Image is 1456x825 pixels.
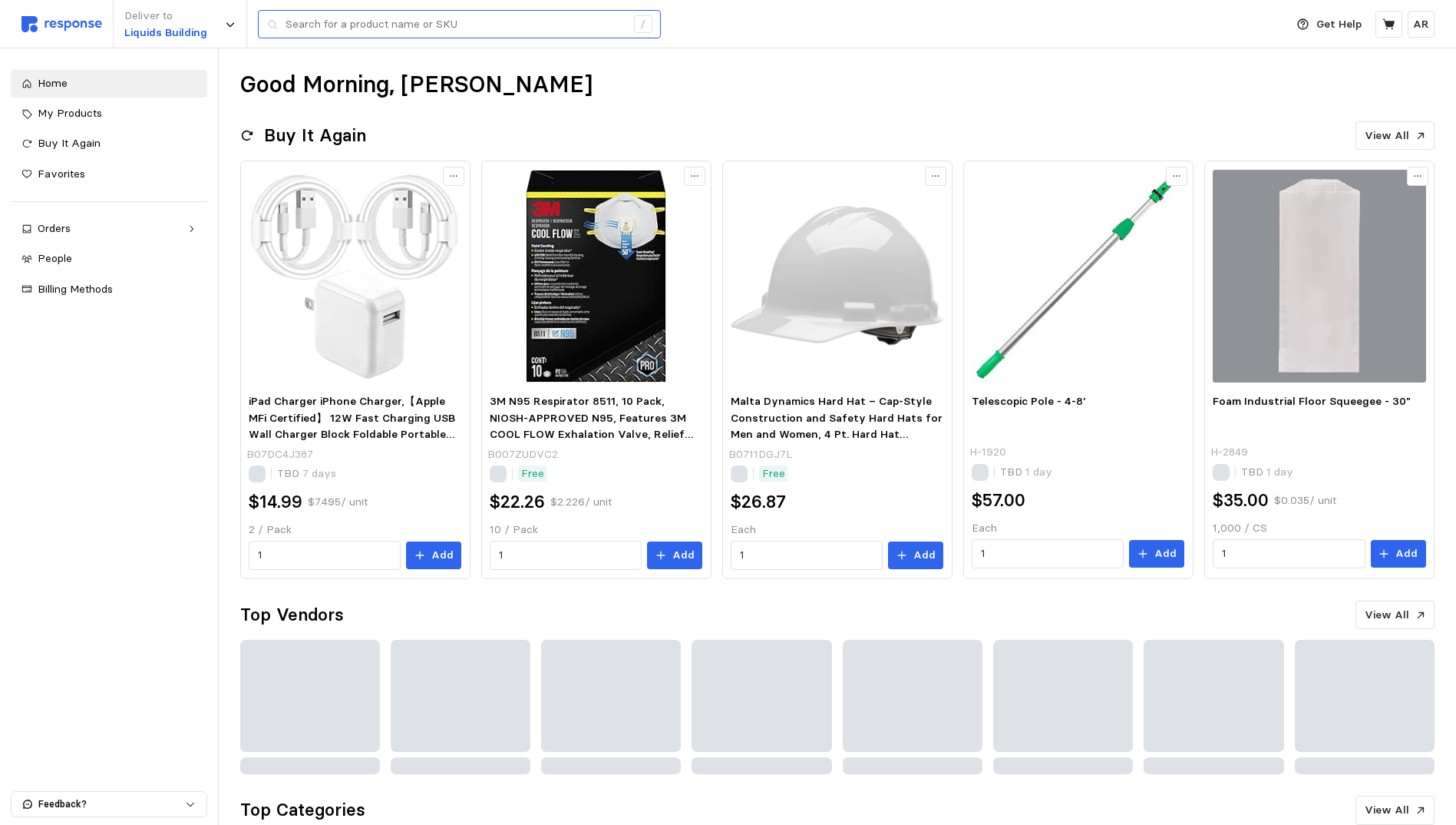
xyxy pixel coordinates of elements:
span: Home [38,76,68,90]
a: Buy It Again [11,130,207,157]
img: H-1920 [972,170,1184,383]
p: Each [972,520,1184,537]
a: Home [11,70,207,98]
span: iPad Charger iPhone Charger,【Apple MFi Certified】 12W Fast Charging USB Wall Charger Block Foldab... [249,394,457,491]
h2: $35.00 [1213,489,1269,512]
p: TBD [277,466,336,482]
span: 1 day [1022,465,1052,479]
button: View All [1355,796,1435,825]
span: 3M N95 Respirator 8511, 10 Pack, NIOSH-APPROVED N95, Features 3M COOL FLOW Exhalation Valve, Reli... [490,394,694,491]
p: H-2849 [1210,444,1248,461]
p: TBD [1000,464,1052,481]
p: Add [1395,545,1418,562]
p: View All [1365,607,1409,624]
h2: $22.26 [490,490,545,514]
button: AR [1408,11,1435,38]
p: 2 / Pack [249,522,461,538]
span: My Products [38,106,102,120]
h2: Buy It Again [264,124,366,147]
input: Search for a product name or SKU [286,11,626,38]
p: Free [521,466,544,482]
input: Qty [1222,540,1356,568]
p: B0711DGJ7L [728,446,792,463]
h2: $57.00 [972,489,1025,512]
p: $7.495 / unit [308,494,368,511]
p: Deliver to [124,8,207,25]
span: Foam Industrial Floor Squeegee - 30" [1213,394,1411,408]
button: Add [888,542,943,569]
h1: Good Morning, [PERSON_NAME] [240,70,593,100]
button: Add [406,542,461,569]
a: People [11,245,207,273]
button: Add [647,542,702,569]
p: 10 / Pack [490,522,702,538]
h2: Top Categories [240,798,365,822]
p: B07DC4J387 [246,446,313,463]
p: Liquids Building [124,25,207,41]
button: View All [1355,601,1435,630]
span: Favorites [38,167,85,181]
p: Add [431,547,454,564]
div: / [634,15,652,34]
p: Each [731,522,943,538]
p: $0.035 / unit [1274,492,1336,509]
input: Qty [740,542,874,569]
button: View All [1355,121,1435,151]
span: Telescopic Pole - 4-8' [972,394,1085,408]
p: Add [913,547,936,564]
span: 1 day [1263,465,1293,479]
p: Add [672,547,695,564]
h2: Top Vendors [240,603,344,627]
img: image_79804.jpg [1213,170,1425,383]
input: Qty [981,540,1115,568]
p: Free [762,466,785,482]
p: 1,000 / CS [1213,520,1425,537]
p: $2.226 / unit [550,494,612,511]
span: 7 days [299,466,336,480]
input: Qty [258,542,392,569]
p: H-1920 [969,444,1006,461]
button: Get Help [1288,10,1371,39]
span: Buy It Again [38,136,101,150]
p: AR [1413,16,1429,33]
button: Add [1371,540,1426,568]
h2: $26.87 [731,490,786,514]
p: TBD [1241,464,1293,481]
button: Feedback? [12,792,206,817]
img: 81F+ZnCzluL._AC_SY300_SX300_.jpg [490,170,702,383]
a: Orders [11,215,207,243]
p: View All [1365,802,1409,819]
img: 31VCaAUwETL._SX300_SY300_QL70_ML2_.jpg [249,170,461,383]
input: Qty [499,542,633,569]
a: My Products [11,100,207,128]
p: Add [1154,545,1177,562]
span: Billing Methods [38,282,113,296]
button: Add [1129,540,1184,568]
a: Billing Methods [11,276,207,303]
span: Malta Dynamics Hard Hat – Cap-Style Construction and Safety Hard Hats for Men and Women, 4 Pt. Ha... [731,394,943,491]
img: svg%3e [21,16,102,32]
span: People [38,251,72,265]
p: View All [1365,128,1409,144]
h2: $14.99 [249,490,302,514]
p: Feedback? [38,797,185,811]
img: 51jrkJPaFUL._AC_SY450_.jpg [731,170,943,383]
div: Orders [38,220,180,237]
p: Get Help [1316,16,1362,33]
a: Favorites [11,161,207,188]
p: B007ZUDVC2 [487,446,558,463]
